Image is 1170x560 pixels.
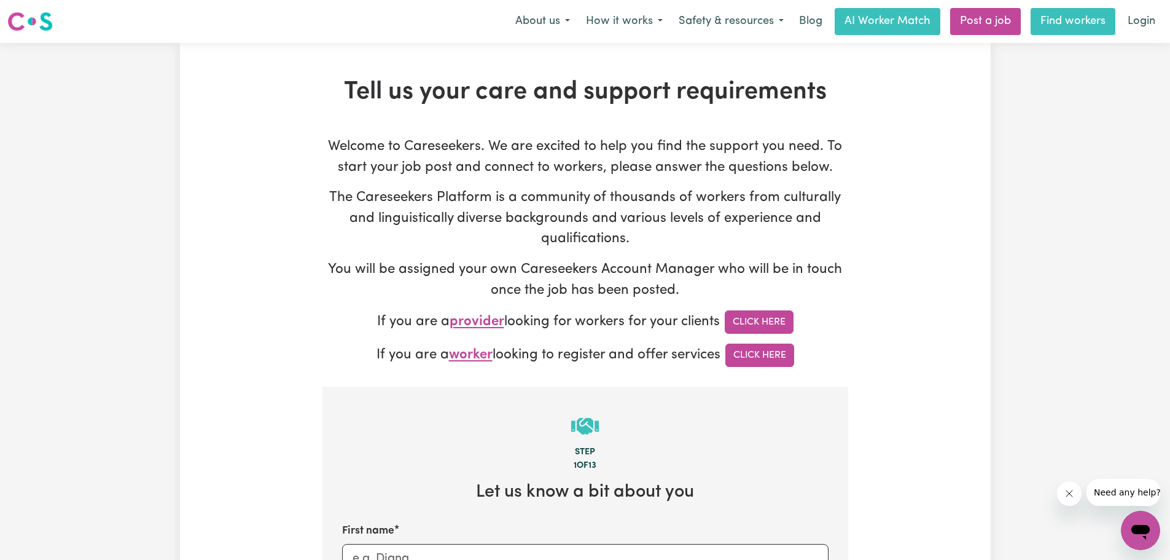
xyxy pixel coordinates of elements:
[342,459,829,473] div: 1 of 13
[7,10,53,33] img: Careseekers logo
[671,9,792,34] button: Safety & resources
[7,9,74,18] span: Need any help?
[1086,479,1160,506] iframe: Message from company
[342,523,394,539] label: First name
[1031,8,1115,35] a: Find workers
[322,259,848,301] p: You will be assigned your own Careseekers Account Manager who will be in touch once the job has b...
[578,9,671,34] button: How it works
[322,187,848,250] p: The Careseekers Platform is a community of thousands of workers from culturally and linguisticall...
[342,446,829,459] div: Step
[1121,511,1160,550] iframe: Button to launch messaging window
[725,310,794,334] a: Click Here
[450,315,504,329] span: provider
[1057,481,1082,506] iframe: Close message
[1120,8,1163,35] a: Login
[342,482,829,503] h2: Let us know a bit about you
[950,8,1021,35] a: Post a job
[449,349,493,363] span: worker
[322,310,848,334] p: If you are a looking for workers for your clients
[322,77,848,107] h1: Tell us your care and support requirements
[322,344,848,367] p: If you are a looking to register and offer services
[507,9,578,34] button: About us
[835,8,940,35] a: AI Worker Match
[725,344,794,367] a: Click Here
[792,8,830,35] a: Blog
[7,7,53,36] a: Careseekers logo
[322,136,848,178] p: Welcome to Careseekers. We are excited to help you find the support you need. To start your job p...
